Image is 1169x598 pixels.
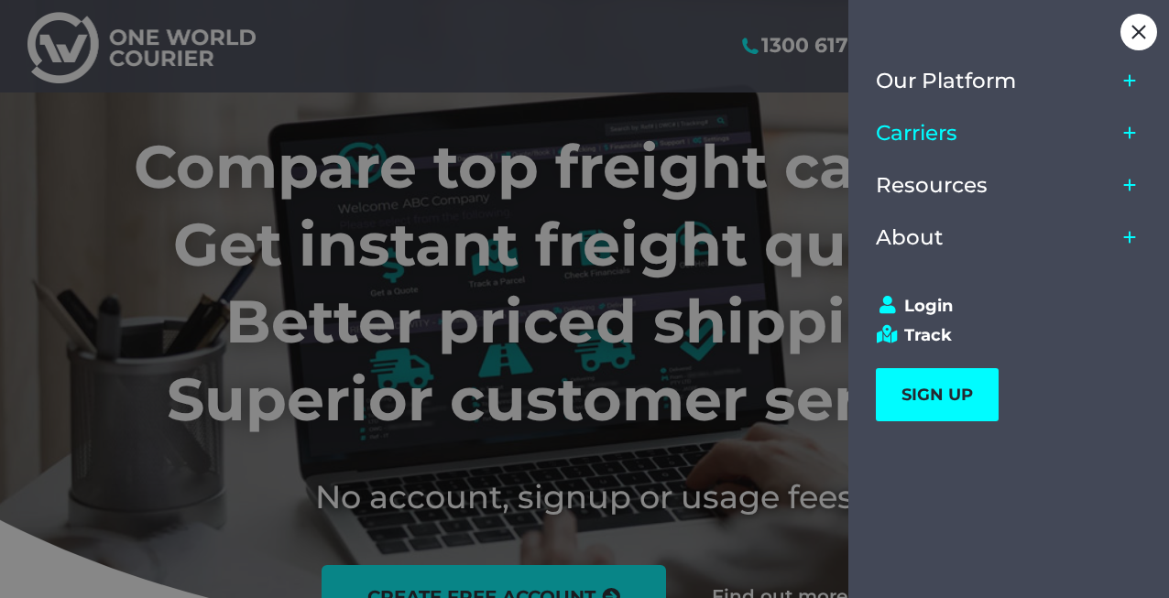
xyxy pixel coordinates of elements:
[901,385,973,405] span: SIGN UP
[876,296,1125,316] a: Login
[876,107,1116,159] a: Carriers
[1120,14,1157,50] div: Close
[876,159,1116,212] a: Resources
[876,173,988,198] span: Resources
[876,121,957,146] span: Carriers
[876,69,1016,93] span: Our Platform
[876,225,944,250] span: About
[876,325,1125,345] a: Track
[876,368,999,421] a: SIGN UP
[876,55,1116,107] a: Our Platform
[876,212,1116,264] a: About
